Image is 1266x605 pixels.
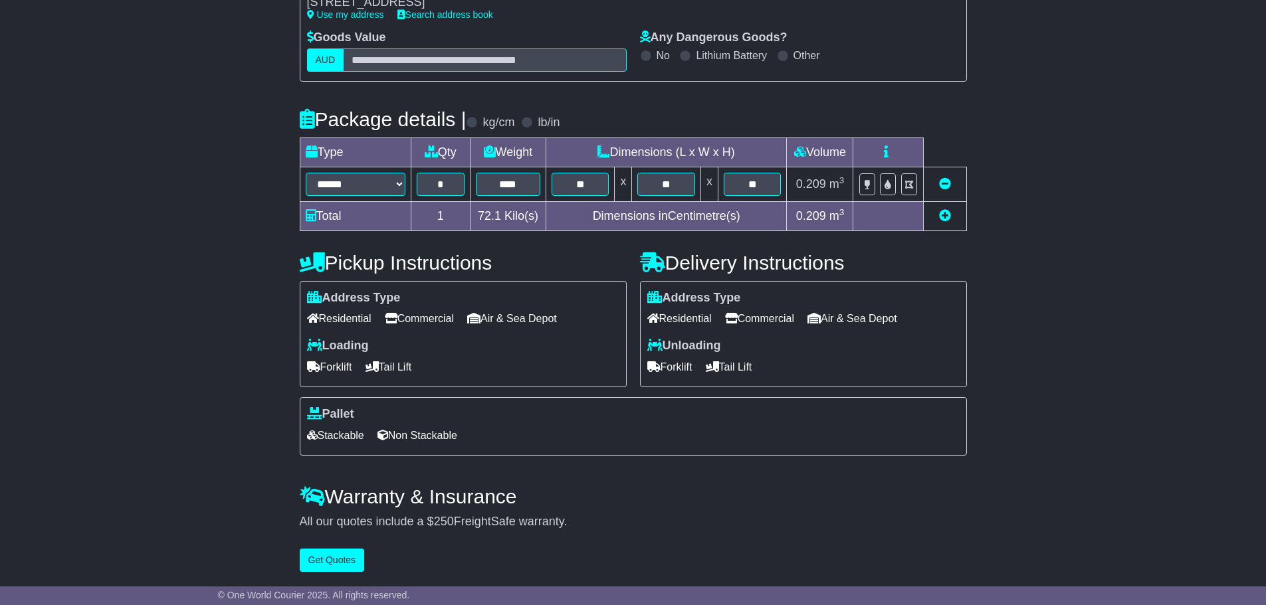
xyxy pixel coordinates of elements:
[939,209,951,222] a: Add new item
[696,49,767,62] label: Lithium Battery
[300,108,467,130] h4: Package details |
[839,175,845,185] sup: 3
[411,201,470,230] td: 1
[807,308,897,329] span: Air & Sea Depot
[307,407,354,422] label: Pallet
[796,209,826,222] span: 0.209
[218,590,410,600] span: © One World Courier 2025. All rights reserved.
[470,137,546,167] td: Weight
[615,167,632,201] td: x
[307,425,364,446] span: Stackable
[377,425,457,446] span: Non Stackable
[307,339,369,353] label: Loading
[725,308,794,329] span: Commercial
[307,308,371,329] span: Residential
[793,49,820,62] label: Other
[385,308,454,329] span: Commercial
[939,177,951,191] a: Remove this item
[796,177,826,191] span: 0.209
[300,201,411,230] td: Total
[307,31,386,45] label: Goods Value
[839,207,845,217] sup: 3
[829,177,845,191] span: m
[307,291,401,305] label: Address Type
[300,515,967,529] div: All our quotes include a $ FreightSafe warranty.
[366,357,412,377] span: Tail Lift
[307,357,352,377] span: Forklift
[546,201,787,230] td: Dimensions in Centimetre(s)
[700,167,718,201] td: x
[467,308,557,329] span: Air & Sea Depot
[647,339,721,353] label: Unloading
[307,48,344,72] label: AUD
[829,209,845,222] span: m
[647,357,692,377] span: Forklift
[787,137,853,167] td: Volume
[538,116,560,130] label: lb/in
[307,9,384,20] a: Use my address
[300,252,627,274] h4: Pickup Instructions
[300,485,967,507] h4: Warranty & Insurance
[478,209,501,222] span: 72.1
[411,137,470,167] td: Qty
[647,308,712,329] span: Residential
[300,549,365,572] button: Get Quotes
[640,252,967,274] h4: Delivery Instructions
[397,9,493,20] a: Search address book
[657,49,670,62] label: No
[482,116,514,130] label: kg/cm
[470,201,546,230] td: Kilo(s)
[434,515,454,528] span: 250
[706,357,752,377] span: Tail Lift
[300,137,411,167] td: Type
[546,137,787,167] td: Dimensions (L x W x H)
[647,291,741,305] label: Address Type
[640,31,788,45] label: Any Dangerous Goods?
